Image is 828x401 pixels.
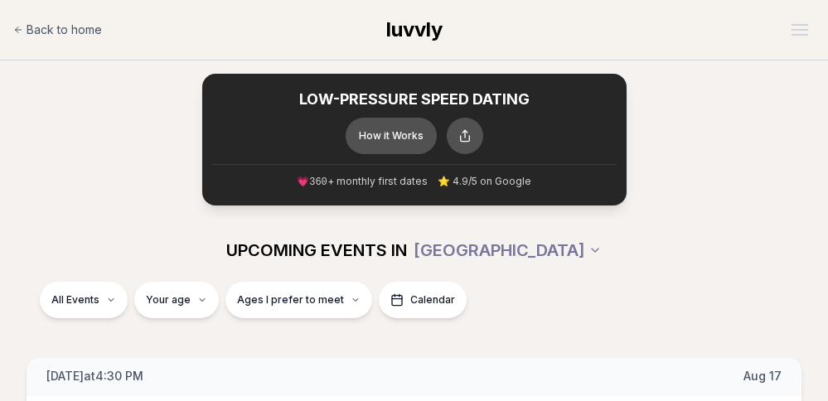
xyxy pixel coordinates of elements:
[146,293,191,307] span: Your age
[212,90,617,109] h2: LOW-PRESSURE SPEED DATING
[27,22,102,38] span: Back to home
[438,175,531,188] span: ⭐ 4.9/5 on Google
[46,368,143,384] span: [DATE] at 4:30 PM
[237,293,344,307] span: Ages I prefer to meet
[414,232,602,268] button: [GEOGRAPHIC_DATA]
[346,118,437,154] button: How it Works
[785,17,815,42] button: Open menu
[40,282,128,318] button: All Events
[379,282,467,318] button: Calendar
[51,293,99,307] span: All Events
[225,282,372,318] button: Ages I prefer to meet
[743,368,782,384] span: Aug 17
[297,175,428,189] span: 💗 + monthly first dates
[410,293,455,307] span: Calendar
[13,13,102,46] a: Back to home
[309,176,327,188] span: 360
[226,239,407,262] span: UPCOMING EVENTS IN
[386,17,443,41] span: luvvly
[386,17,443,43] a: luvvly
[134,282,219,318] button: Your age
